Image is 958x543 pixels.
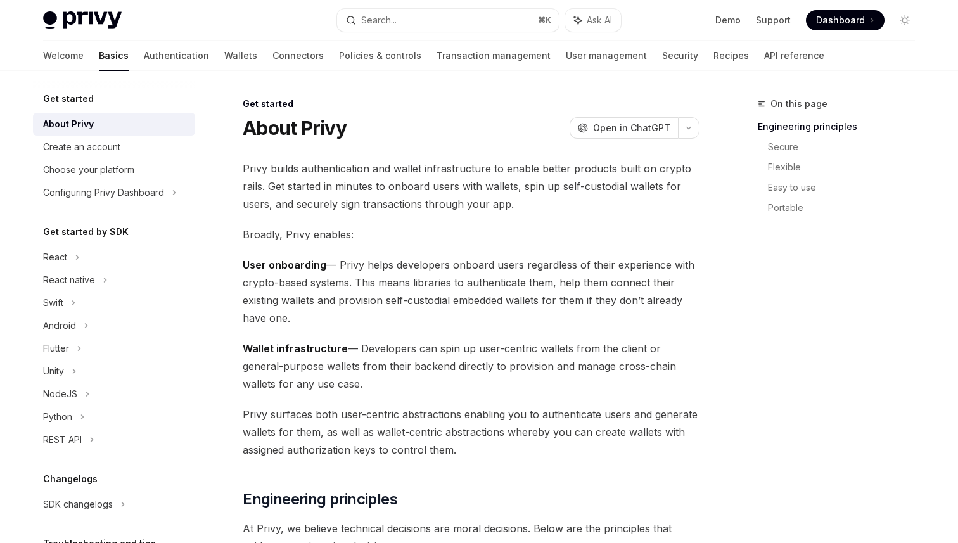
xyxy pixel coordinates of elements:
a: API reference [764,41,824,71]
span: Dashboard [816,14,865,27]
div: Choose your platform [43,162,134,177]
a: Demo [715,14,741,27]
h5: Get started by SDK [43,224,129,240]
a: User management [566,41,647,71]
span: Open in ChatGPT [593,122,670,134]
span: Ask AI [587,14,612,27]
h5: Get started [43,91,94,106]
a: Authentication [144,41,209,71]
h1: About Privy [243,117,347,139]
a: Policies & controls [339,41,421,71]
img: light logo [43,11,122,29]
span: — Developers can spin up user-centric wallets from the client or general-purpose wallets from the... [243,340,699,393]
button: Search...⌘K [337,9,559,32]
a: Secure [768,137,925,157]
div: Get started [243,98,699,110]
a: Portable [768,198,925,218]
span: On this page [770,96,827,112]
div: SDK changelogs [43,497,113,512]
button: Open in ChatGPT [570,117,678,139]
span: Privy builds authentication and wallet infrastructure to enable better products built on crypto r... [243,160,699,213]
a: Dashboard [806,10,885,30]
div: NodeJS [43,386,77,402]
a: Wallets [224,41,257,71]
a: About Privy [33,113,195,136]
a: Security [662,41,698,71]
div: About Privy [43,117,94,132]
strong: User onboarding [243,259,326,271]
a: Connectors [272,41,324,71]
h5: Changelogs [43,471,98,487]
div: Flutter [43,341,69,356]
a: Engineering principles [758,117,925,137]
button: Toggle dark mode [895,10,915,30]
a: Flexible [768,157,925,177]
a: Basics [99,41,129,71]
div: React [43,250,67,265]
div: Search... [361,13,397,28]
a: Easy to use [768,177,925,198]
div: REST API [43,432,82,447]
a: Support [756,14,791,27]
a: Welcome [43,41,84,71]
div: Unity [43,364,64,379]
a: Create an account [33,136,195,158]
a: Choose your platform [33,158,195,181]
strong: Wallet infrastructure [243,342,348,355]
button: Ask AI [565,9,621,32]
span: Engineering principles [243,489,397,509]
div: Android [43,318,76,333]
span: — Privy helps developers onboard users regardless of their experience with crypto-based systems. ... [243,256,699,327]
div: Create an account [43,139,120,155]
span: Privy surfaces both user-centric abstractions enabling you to authenticate users and generate wal... [243,406,699,459]
div: Swift [43,295,63,310]
div: Python [43,409,72,425]
span: ⌘ K [538,15,551,25]
a: Recipes [713,41,749,71]
div: Configuring Privy Dashboard [43,185,164,200]
div: React native [43,272,95,288]
span: Broadly, Privy enables: [243,226,699,243]
a: Transaction management [437,41,551,71]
